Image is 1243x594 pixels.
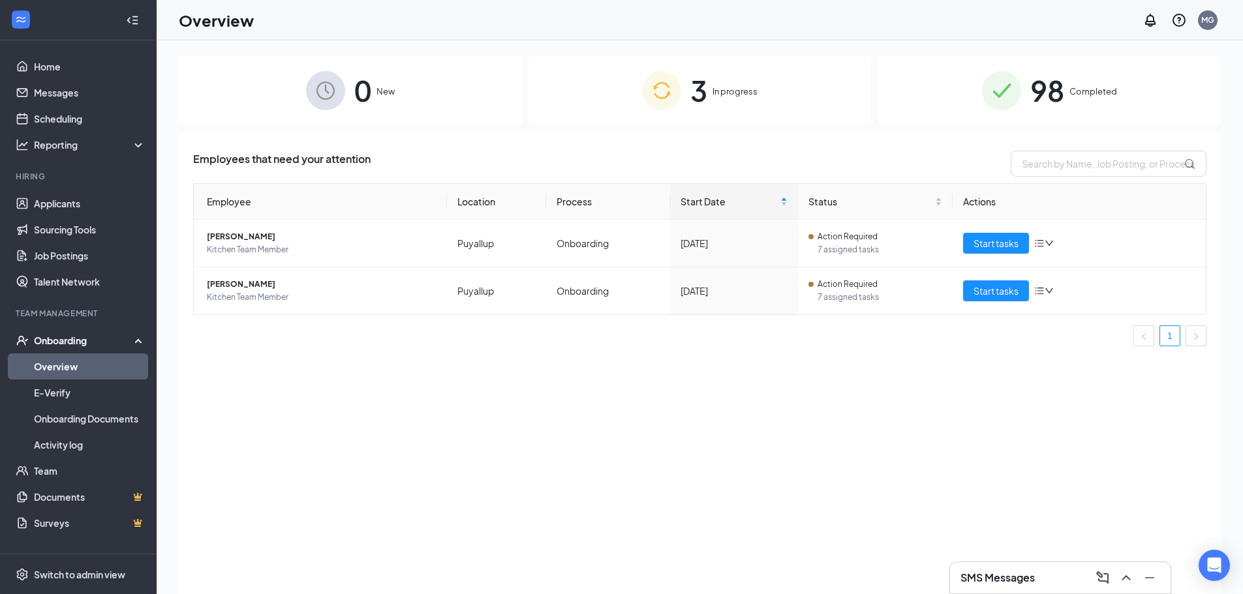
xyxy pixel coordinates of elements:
button: right [1186,325,1206,346]
span: 7 assigned tasks [818,291,942,304]
a: Home [34,53,146,80]
span: Employees that need your attention [193,151,371,177]
button: Minimize [1139,567,1160,588]
li: Previous Page [1133,325,1154,346]
div: Onboarding [34,334,134,347]
a: Applicants [34,190,146,216]
span: 7 assigned tasks [818,243,942,256]
td: Puyallup [447,220,546,267]
svg: QuestionInfo [1171,12,1187,28]
div: Reporting [34,138,146,151]
h1: Overview [179,9,254,31]
svg: Analysis [16,138,29,151]
span: bars [1034,286,1045,296]
span: 0 [354,68,371,113]
a: SurveysCrown [34,510,146,536]
button: Start tasks [963,233,1029,254]
span: Start tasks [974,236,1019,250]
td: Puyallup [447,267,546,314]
a: Scheduling [34,106,146,132]
span: Start Date [681,194,778,209]
a: Team [34,458,146,484]
span: Completed [1069,85,1117,98]
a: DocumentsCrown [34,484,146,510]
span: Action Required [818,230,878,243]
span: [PERSON_NAME] [207,230,437,243]
svg: Notifications [1143,12,1158,28]
span: Action Required [818,278,878,291]
div: [DATE] [681,236,788,250]
div: Hiring [16,171,143,182]
div: Open Intercom Messenger [1199,550,1230,581]
a: Job Postings [34,243,146,269]
svg: Minimize [1142,570,1158,586]
span: Kitchen Team Member [207,243,437,256]
h3: SMS Messages [960,571,1035,585]
span: In progress [713,85,758,98]
th: Location [447,184,546,220]
span: down [1045,239,1054,248]
td: Onboarding [546,267,670,314]
th: Employee [194,184,447,220]
span: left [1140,333,1148,340]
div: Team Management [16,308,143,319]
span: Start tasks [974,284,1019,298]
th: Actions [953,184,1206,220]
div: [DATE] [681,284,788,298]
a: 1 [1160,326,1180,346]
a: Activity log [34,432,146,458]
svg: ComposeMessage [1095,570,1111,586]
button: ComposeMessage [1092,567,1113,588]
input: Search by Name, Job Posting, or Process [1011,151,1206,177]
svg: Settings [16,568,29,581]
span: down [1045,286,1054,295]
td: Onboarding [546,220,670,267]
span: [PERSON_NAME] [207,278,437,291]
span: Kitchen Team Member [207,291,437,304]
span: New [376,85,395,98]
a: Sourcing Tools [34,216,146,243]
svg: WorkstreamLogo [14,13,27,26]
span: 3 [690,68,707,113]
th: Status [798,184,953,220]
th: Process [546,184,670,220]
span: bars [1034,238,1045,248]
a: Messages [34,80,146,106]
span: right [1192,333,1200,340]
div: Switch to admin view [34,568,125,581]
button: Start tasks [963,280,1029,301]
a: Talent Network [34,269,146,295]
li: Next Page [1186,325,1206,346]
a: E-Verify [34,379,146,406]
span: 98 [1030,68,1064,113]
button: ChevronUp [1116,567,1137,588]
svg: ChevronUp [1118,570,1134,586]
span: Status [808,194,932,209]
a: Overview [34,353,146,379]
a: Onboarding Documents [34,406,146,432]
button: left [1133,325,1154,346]
div: MG [1201,14,1214,25]
svg: UserCheck [16,334,29,347]
svg: Collapse [126,14,139,27]
li: 1 [1159,325,1180,346]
